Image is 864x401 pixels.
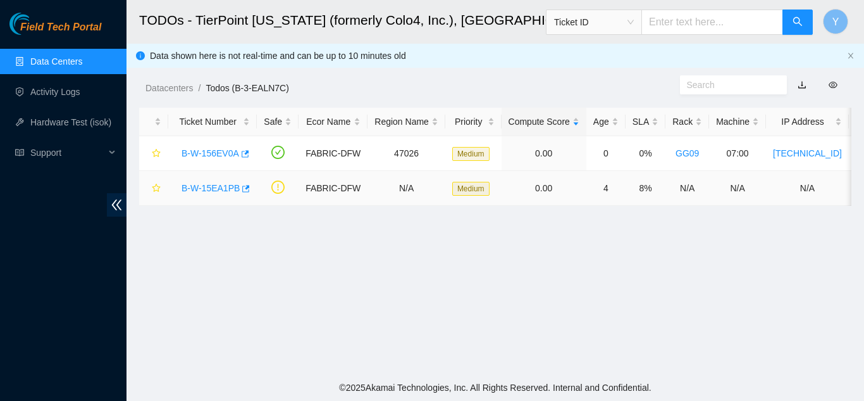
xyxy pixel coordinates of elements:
td: FABRIC-DFW [299,136,367,171]
a: Data Centers [30,56,82,67]
button: close [847,52,855,60]
td: 07:00 [709,136,766,171]
a: download [798,80,806,90]
span: / [198,83,201,93]
a: Datacenters [145,83,193,93]
span: star [152,149,161,159]
a: B-W-156EV0A [182,148,239,158]
input: Enter text here... [641,10,783,35]
button: Y [823,9,848,34]
a: B-W-15EA1PB [182,183,240,193]
span: check-circle [271,146,285,159]
a: [TECHNICAL_ID] [773,148,842,158]
button: download [788,75,816,95]
span: close [847,52,855,60]
td: 47026 [367,136,445,171]
span: Field Tech Portal [20,22,101,34]
td: FABRIC-DFW [299,171,367,206]
button: search [782,10,813,35]
td: 0 [586,136,626,171]
td: N/A [709,171,766,206]
td: N/A [367,171,445,206]
input: Search [687,78,770,92]
a: Hardware Test (isok) [30,117,111,127]
span: Y [832,14,839,30]
img: Akamai Technologies [9,13,64,35]
a: Todos (B-3-EALN7C) [206,83,289,93]
td: 8% [626,171,665,206]
span: Medium [452,147,490,161]
button: star [146,178,161,198]
a: Akamai TechnologiesField Tech Portal [9,23,101,39]
td: N/A [665,171,709,206]
a: GG09 [676,148,699,158]
span: exclamation-circle [271,181,285,194]
td: 0.00 [502,136,586,171]
span: eye [829,80,837,89]
span: Medium [452,182,490,196]
button: star [146,143,161,163]
td: 4 [586,171,626,206]
td: N/A [766,171,849,206]
span: search [793,16,803,29]
span: read [15,148,24,157]
a: Activity Logs [30,87,80,97]
td: 0% [626,136,665,171]
td: 0.00 [502,171,586,206]
span: Ticket ID [554,13,634,32]
span: double-left [107,193,127,217]
span: star [152,184,161,194]
span: Support [30,140,105,165]
footer: © 2025 Akamai Technologies, Inc. All Rights Reserved. Internal and Confidential. [127,374,864,401]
